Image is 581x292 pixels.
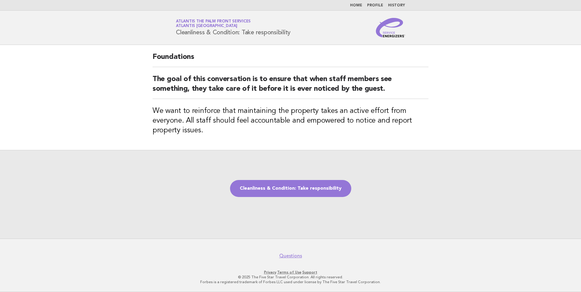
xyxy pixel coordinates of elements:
[277,270,301,274] a: Terms of Use
[176,19,251,28] a: Atlantis The Palm Front ServicesAtlantis [GEOGRAPHIC_DATA]
[153,106,428,135] h3: We want to reinforce that maintaining the property takes an active effort from everyone. All staf...
[230,180,351,197] a: Cleanliness & Condition: Take responsibility
[105,275,476,280] p: © 2025 The Five Star Travel Corporation. All rights reserved.
[388,4,405,7] a: History
[264,270,276,274] a: Privacy
[153,74,428,99] h2: The goal of this conversation is to ensure that when staff members see something, they take care ...
[105,270,476,275] p: · ·
[376,18,405,37] img: Service Energizers
[105,280,476,284] p: Forbes is a registered trademark of Forbes LLC used under license by The Five Star Travel Corpora...
[367,4,383,7] a: Profile
[176,20,290,36] h1: Cleanliness & Condition: Take responsibility
[153,52,428,67] h2: Foundations
[302,270,317,274] a: Support
[350,4,362,7] a: Home
[279,253,302,259] a: Questions
[176,24,237,28] span: Atlantis [GEOGRAPHIC_DATA]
